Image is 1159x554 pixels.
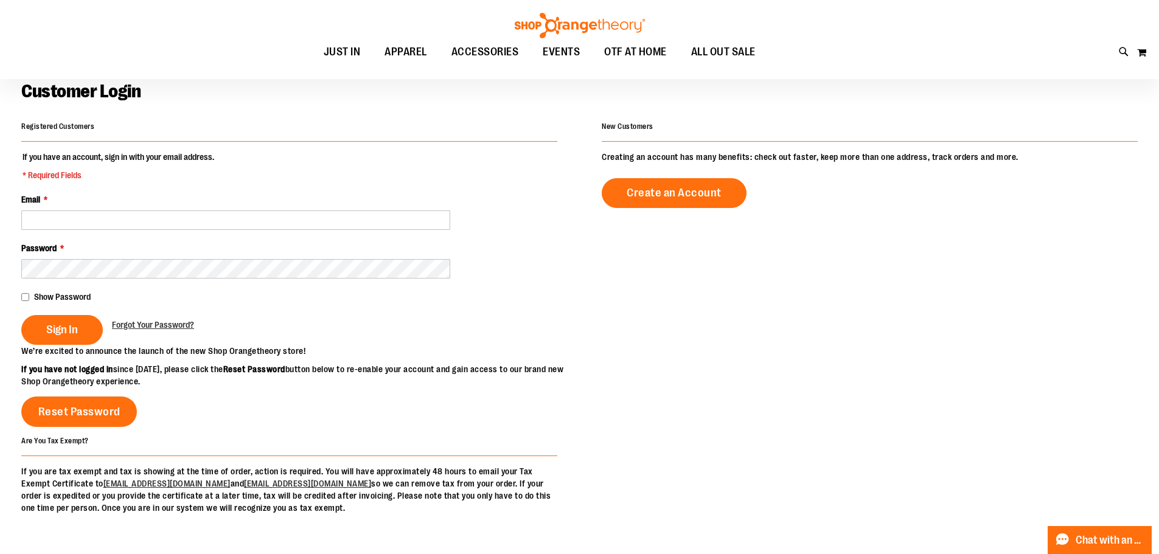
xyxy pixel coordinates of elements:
[23,169,214,181] span: * Required Fields
[21,81,141,102] span: Customer Login
[38,405,120,418] span: Reset Password
[21,122,94,131] strong: Registered Customers
[543,38,580,66] span: EVENTS
[21,465,557,514] p: If you are tax exempt and tax is showing at the time of order, action is required. You will have ...
[103,479,231,488] a: [EMAIL_ADDRESS][DOMAIN_NAME]
[451,38,519,66] span: ACCESSORIES
[324,38,361,66] span: JUST IN
[513,13,647,38] img: Shop Orangetheory
[112,320,194,330] span: Forgot Your Password?
[602,178,747,208] a: Create an Account
[21,195,40,204] span: Email
[1076,535,1144,546] span: Chat with an Expert
[112,319,194,331] a: Forgot Your Password?
[21,345,580,357] p: We’re excited to announce the launch of the new Shop Orangetheory store!
[34,292,91,302] span: Show Password
[627,186,722,199] span: Create an Account
[21,243,57,253] span: Password
[1048,526,1152,554] button: Chat with an Expert
[223,364,285,374] strong: Reset Password
[21,363,580,387] p: since [DATE], please click the button below to re-enable your account and gain access to our bran...
[385,38,427,66] span: APPAREL
[21,396,137,427] a: Reset Password
[21,151,215,181] legend: If you have an account, sign in with your email address.
[691,38,756,66] span: ALL OUT SALE
[244,479,371,488] a: [EMAIL_ADDRESS][DOMAIN_NAME]
[602,122,653,131] strong: New Customers
[602,151,1138,163] p: Creating an account has many benefits: check out faster, keep more than one address, track orders...
[46,323,78,336] span: Sign In
[604,38,667,66] span: OTF AT HOME
[21,364,113,374] strong: If you have not logged in
[21,315,103,345] button: Sign In
[21,437,89,445] strong: Are You Tax Exempt?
